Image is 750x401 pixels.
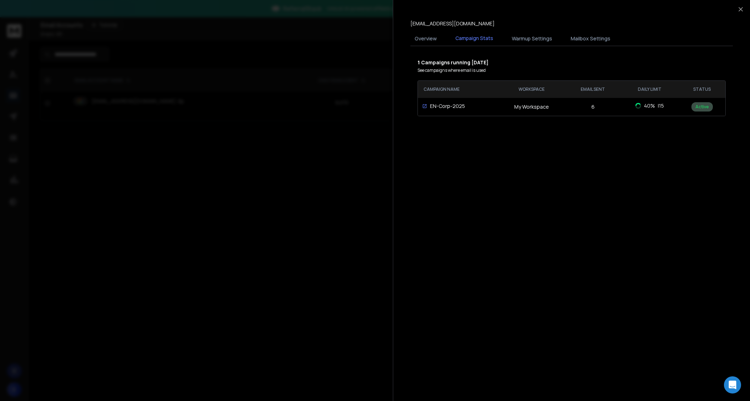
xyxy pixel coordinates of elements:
th: STATUS [679,81,725,98]
td: | 15 [621,98,679,114]
p: [EMAIL_ADDRESS][DOMAIN_NAME] [410,20,495,27]
th: EMAIL SENT [565,81,621,98]
th: CAMPAIGN NAME [418,81,498,98]
td: 6 [565,98,621,116]
th: Workspace [498,81,565,98]
span: 40 % [644,102,655,109]
button: Campaign Stats [451,30,497,47]
button: Overview [410,31,441,46]
td: EN-Corp-2025 [418,98,498,114]
button: Mailbox Settings [566,31,615,46]
button: Warmup Settings [507,31,556,46]
th: DAILY LIMIT [621,81,679,98]
div: Active [691,102,713,112]
p: See campaigns where email is used [417,68,726,73]
div: Open Intercom Messenger [724,376,741,393]
p: Campaigns running [DATE] [417,59,726,66]
b: 1 [417,59,421,66]
td: My Workspace [498,98,565,116]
